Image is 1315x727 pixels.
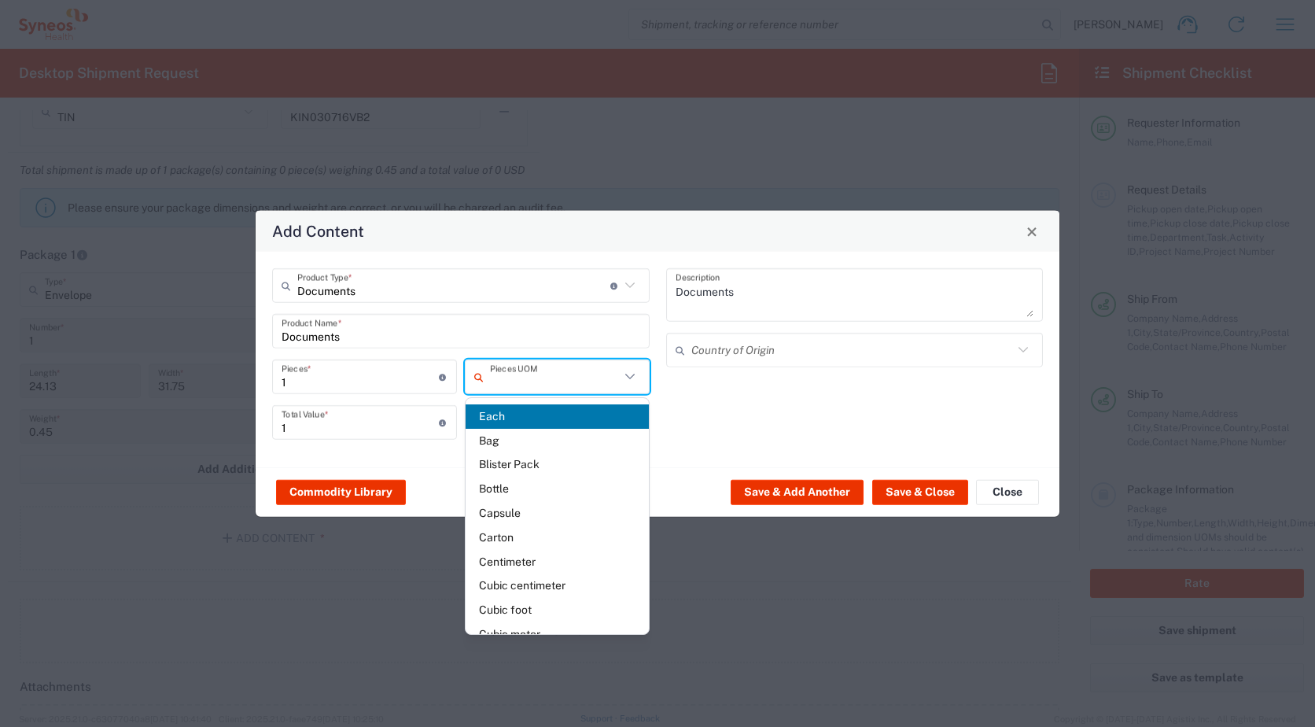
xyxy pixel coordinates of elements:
button: Commodity Library [276,479,406,504]
span: Capsule [466,501,649,526]
span: Blister Pack [466,452,649,477]
span: Each [466,404,649,429]
button: Close [976,479,1039,504]
span: Bottle [466,477,649,501]
button: Save & Add Another [731,479,864,504]
span: Cubic foot [466,598,649,622]
span: Cubic centimeter [466,574,649,598]
button: Close [1021,220,1043,242]
span: Bag [466,429,649,453]
span: Carton [466,526,649,550]
button: Save & Close [872,479,968,504]
span: Cubic meter [466,622,649,647]
span: Centimeter [466,550,649,574]
h4: Add Content [272,220,364,242]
